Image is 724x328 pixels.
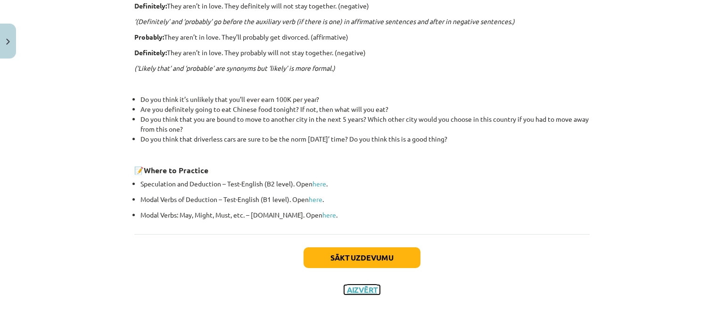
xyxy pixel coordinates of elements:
em: (‘Likely that’ and ‘probable’ are synonyms but ‘likely’ is more formal.) [134,64,335,72]
p: Modal Verbs of Deduction – Test-English (B1 level). Open . [140,194,590,204]
li: Do you think that you are bound to move to another city in the next 5 years? Which other city wou... [140,114,590,134]
em: ‘(Definitely’ and ‘probably’ go before the auxiliary verb (if there is one) in affirmative senten... [134,17,515,25]
p: Speculation and Deduction – Test-English (B2 level). Open . [140,179,590,189]
p: They aren’t in love. They’ll probably get divorced. (affirmative) [134,32,590,42]
a: here [322,210,336,219]
p: They aren’t in love. They definitely will not stay together. (negative) [134,1,590,11]
h3: 📝 [134,159,590,176]
strong: Definitely: [134,48,167,57]
p: Modal Verbs: May, Might, Must, etc. – [DOMAIN_NAME]. Open . [140,210,590,220]
li: Are you definitely going to eat Chinese food tonight? If not, then what will you eat? [140,104,590,114]
p: They aren’t in love. They probably will not stay together. (negative) [134,48,590,58]
button: Sākt uzdevumu [304,247,420,268]
strong: Probably: [134,33,164,41]
strong: Where to Practice [144,165,208,175]
strong: Definitely: [134,1,167,10]
img: icon-close-lesson-0947bae3869378f0d4975bcd49f059093ad1ed9edebbc8119c70593378902aed.svg [6,39,10,45]
a: here [313,179,326,188]
li: Do you think that driverless cars are sure to be the norm [DATE]’ time? Do you think this is a go... [140,134,590,154]
a: here [309,195,322,203]
li: Do you think it’s unlikely that you’ll ever earn 100K per year? [140,94,590,104]
button: Aizvērt [344,285,380,294]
